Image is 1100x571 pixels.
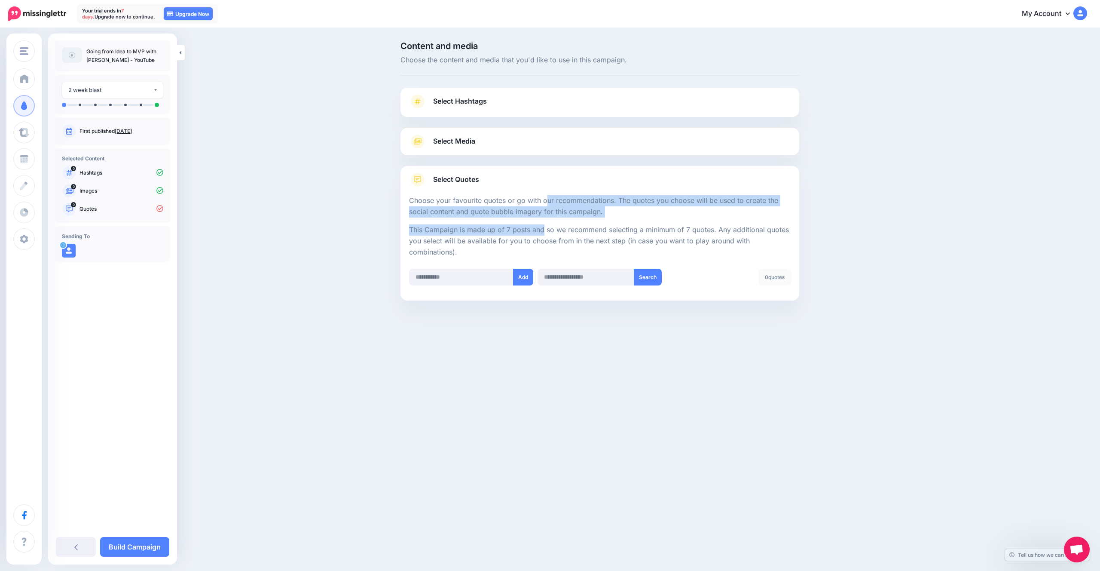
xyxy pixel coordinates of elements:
p: Quotes [79,205,163,213]
a: Select Media [409,135,791,148]
p: Your trial ends in Upgrade now to continue. [82,8,155,20]
span: 0 [71,184,76,189]
span: 0 [71,202,76,207]
a: Open chat [1064,537,1090,562]
button: Add [513,269,533,285]
button: 2 week blast [62,82,163,98]
img: user_default_image.png [62,244,76,258]
p: Going from Idea to MVP with [PERSON_NAME] - YouTube [86,47,163,64]
span: Select Hashtags [433,95,487,107]
div: 2 week blast [68,85,153,95]
span: Choose the content and media that you'd like to use in this campaign. [400,55,799,66]
span: Content and media [400,42,799,50]
div: Select Quotes [409,195,791,301]
h4: Selected Content [62,155,163,162]
span: Select Quotes [433,174,479,185]
a: Tell us how we can improve [1005,549,1090,561]
p: This Campaign is made up of 7 posts and so we recommend selecting a minimum of 7 quotes. Any addi... [409,224,791,258]
h4: Sending To [62,233,163,239]
a: [DATE] [115,128,132,134]
span: Select Media [433,135,475,147]
button: Search [634,269,662,285]
p: Hashtags [79,169,163,177]
a: Select Hashtags [409,95,791,117]
p: Choose your favourite quotes or go with our recommendations. The quotes you choose will be used t... [409,195,791,218]
p: First published [79,127,163,135]
span: 0 [71,166,76,171]
a: My Account [1013,3,1087,25]
p: Images [79,187,163,195]
a: Upgrade Now [164,7,213,20]
span: 0 [765,274,768,280]
div: quotes [758,269,791,285]
span: 7 days. [82,8,124,20]
img: Missinglettr [8,6,66,21]
img: article-default-image-icon.png [62,47,82,63]
img: menu.png [20,47,28,55]
a: Select Quotes [409,173,791,195]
